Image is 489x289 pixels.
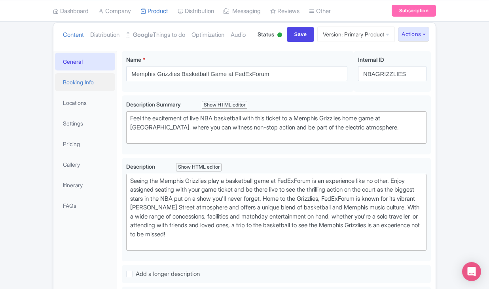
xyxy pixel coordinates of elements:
[126,101,182,108] span: Description Summary
[55,135,115,153] a: Pricing
[358,56,384,63] span: Internal ID
[191,23,224,48] a: Optimization
[392,5,436,17] a: Subscription
[136,270,200,278] span: Add a longer description
[126,23,185,48] a: GoogleThings to do
[462,262,481,281] div: Open Intercom Messenger
[287,27,315,42] input: Save
[55,176,115,194] a: Itinerary
[317,27,395,42] a: Version: Primary Product
[130,177,423,248] div: Seeing the Memphis Grizzlies play a basketball game at FedExForum is an experience like no other....
[133,30,153,40] strong: Google
[130,114,423,141] div: Feel the excitement of live NBA basketball with this ticket to a Memphis Grizzlies home game at [...
[55,197,115,215] a: FAQs
[55,53,115,70] a: General
[176,163,222,171] div: Show HTML editor
[231,23,246,48] a: Audio
[63,23,84,48] a: Content
[55,114,115,132] a: Settings
[258,30,274,38] span: Status
[126,56,141,63] span: Name
[90,23,119,48] a: Distribution
[398,27,429,42] button: Actions
[276,29,284,42] div: Active
[55,73,115,91] a: Booking Info
[55,156,115,173] a: Gallery
[55,94,115,112] a: Locations
[126,163,156,170] span: Description
[202,101,247,109] div: Show HTML editor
